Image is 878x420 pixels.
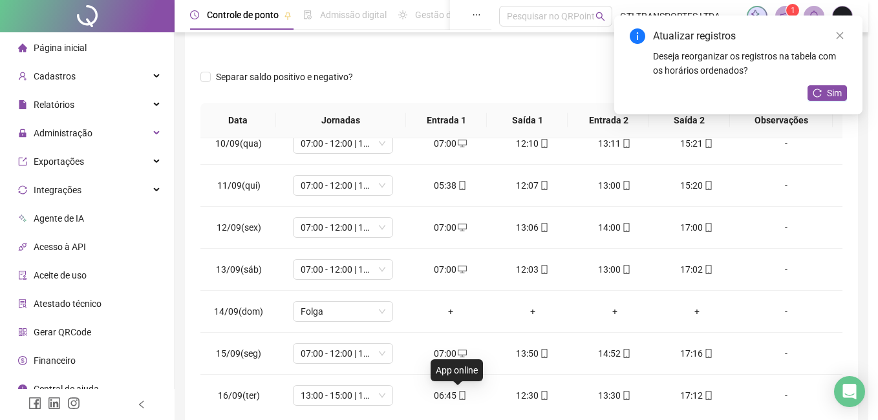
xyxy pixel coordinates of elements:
span: Sim [827,86,842,100]
span: info-circle [630,28,645,44]
a: Close [833,28,847,43]
span: close [835,31,844,40]
div: Open Intercom Messenger [834,376,865,407]
span: reload [813,89,822,98]
div: Atualizar registros [653,28,847,44]
button: Sim [808,85,847,101]
div: App online [431,359,483,381]
div: Deseja reorganizar os registros na tabela com os horários ordenados? [653,49,847,78]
